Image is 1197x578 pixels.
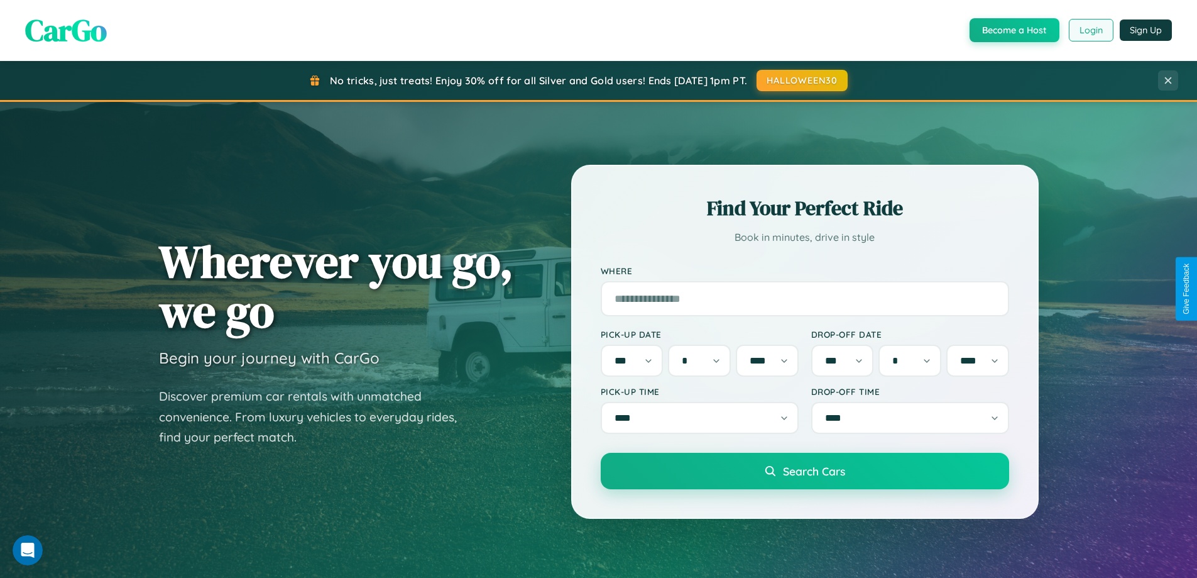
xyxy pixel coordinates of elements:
[601,228,1009,247] p: Book in minutes, drive in style
[1182,264,1191,314] div: Give Feedback
[601,386,799,397] label: Pick-up Time
[601,194,1009,222] h2: Find Your Perfect Ride
[159,386,473,448] p: Discover premium car rentals with unmatched convenience. From luxury vehicles to everyday rides, ...
[159,236,513,336] h1: Wherever you go, we go
[970,18,1059,42] button: Become a Host
[13,535,43,565] iframe: Intercom live chat
[783,464,845,478] span: Search Cars
[811,386,1009,397] label: Drop-off Time
[1120,19,1172,41] button: Sign Up
[601,453,1009,489] button: Search Cars
[159,348,380,367] h3: Begin your journey with CarGo
[811,329,1009,340] label: Drop-off Date
[601,265,1009,276] label: Where
[330,74,747,87] span: No tricks, just treats! Enjoy 30% off for all Silver and Gold users! Ends [DATE] 1pm PT.
[757,70,848,91] button: HALLOWEEN30
[25,9,107,51] span: CarGo
[1069,19,1113,42] button: Login
[601,329,799,340] label: Pick-up Date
